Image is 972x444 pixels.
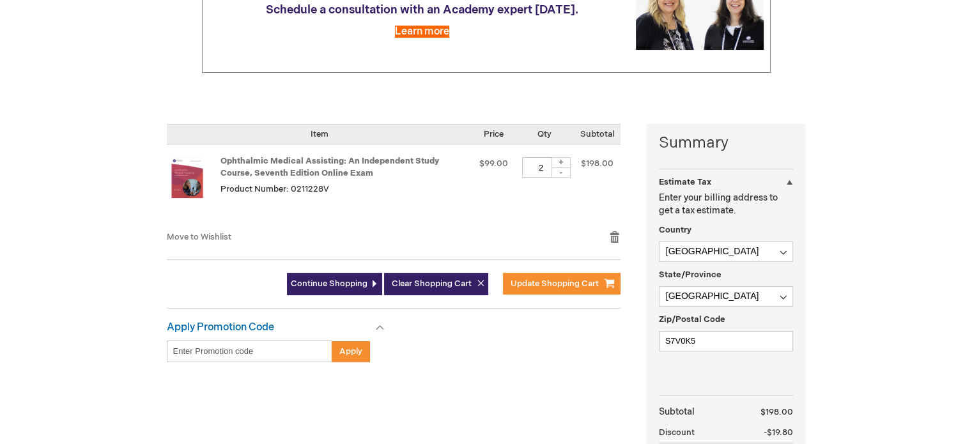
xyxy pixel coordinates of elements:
[479,158,508,169] span: $99.00
[311,129,328,139] span: Item
[659,402,736,422] th: Subtotal
[167,232,231,242] a: Move to Wishlist
[552,157,571,168] div: +
[760,407,793,417] span: $198.00
[659,427,695,438] span: Discount
[287,273,382,295] a: Continue Shopping
[503,273,621,295] button: Update Shopping Cart
[332,341,370,362] button: Apply
[552,167,571,178] div: -
[764,427,793,438] span: -$19.80
[392,279,472,289] span: Clear Shopping Cart
[511,279,599,289] span: Update Shopping Cart
[384,273,488,295] button: Clear Shopping Cart
[167,321,274,333] strong: Apply Promotion Code
[659,177,711,187] strong: Estimate Tax
[484,129,504,139] span: Price
[581,158,613,169] span: $198.00
[220,184,329,194] span: Product Number: 0211228V
[167,341,332,362] input: Enter Promotion code
[339,346,362,356] span: Apply
[522,157,560,178] input: Qty
[580,129,614,139] span: Subtotal
[659,225,691,235] span: Country
[537,129,552,139] span: Qty
[167,157,208,198] img: Ophthalmic Medical Assisting: An Independent Study Course, Seventh Edition Online Exam
[291,279,367,289] span: Continue Shopping
[659,192,793,217] p: Enter your billing address to get a tax estimate.
[395,26,449,38] a: Learn more
[659,270,721,280] span: State/Province
[167,157,220,217] a: Ophthalmic Medical Assisting: An Independent Study Course, Seventh Edition Online Exam
[220,156,439,178] a: Ophthalmic Medical Assisting: An Independent Study Course, Seventh Edition Online Exam
[659,132,793,154] strong: Summary
[659,314,725,325] span: Zip/Postal Code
